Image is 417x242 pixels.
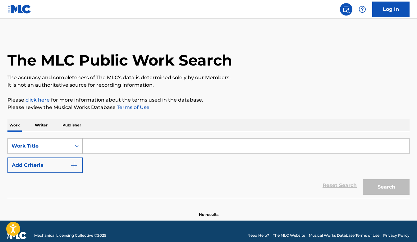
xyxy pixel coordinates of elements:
[247,233,269,238] a: Need Help?
[33,119,49,132] p: Writer
[356,3,369,16] div: Help
[11,142,67,150] div: Work Title
[7,81,410,89] p: It is not an authoritative source for recording information.
[7,158,83,173] button: Add Criteria
[372,2,410,17] a: Log In
[25,97,50,103] a: click here
[359,6,366,13] img: help
[199,204,218,217] p: No results
[7,51,232,70] h1: The MLC Public Work Search
[34,233,106,238] span: Mechanical Licensing Collective © 2025
[7,74,410,81] p: The accuracy and completeness of The MLC's data is determined solely by our Members.
[116,104,149,110] a: Terms of Use
[61,119,83,132] p: Publisher
[342,6,350,13] img: search
[70,162,78,169] img: 9d2ae6d4665cec9f34b9.svg
[340,3,352,16] a: Public Search
[383,233,410,238] a: Privacy Policy
[7,138,410,198] form: Search Form
[7,232,27,239] img: logo
[273,233,305,238] a: The MLC Website
[7,5,31,14] img: MLC Logo
[7,119,22,132] p: Work
[309,233,379,238] a: Musical Works Database Terms of Use
[7,104,410,111] p: Please review the Musical Works Database
[7,96,410,104] p: Please for more information about the terms used in the database.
